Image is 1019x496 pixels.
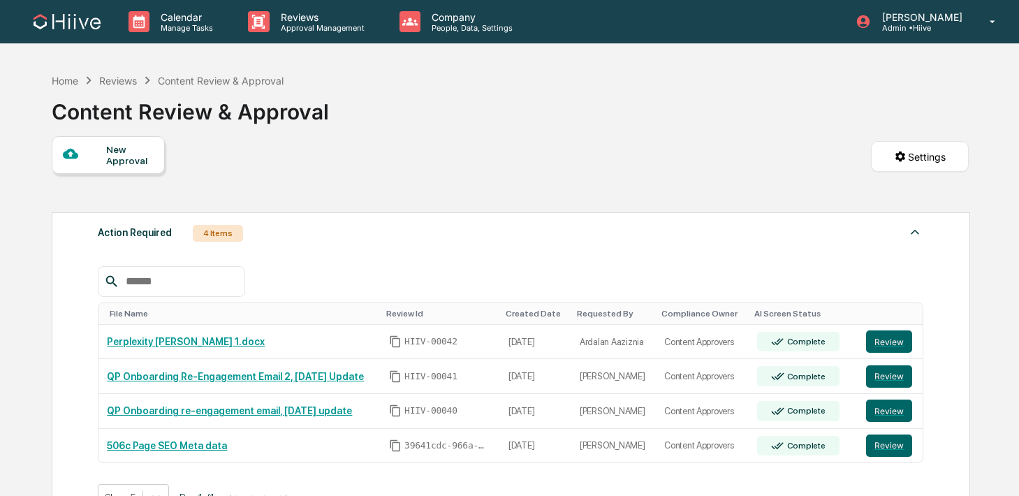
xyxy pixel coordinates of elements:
span: Copy Id [389,335,402,348]
td: [DATE] [500,325,571,360]
div: Content Review & Approval [52,88,329,124]
td: Ardalan Aaziznia [571,325,656,360]
div: Complete [784,337,826,347]
td: [PERSON_NAME] [571,359,656,394]
a: Perplexity [PERSON_NAME] 1.docx [107,336,265,347]
p: Admin • Hiive [871,23,969,33]
div: Complete [784,441,826,451]
iframe: Open customer support [974,450,1012,488]
img: caret [907,224,923,240]
span: Copy Id [389,370,402,383]
div: Toggle SortBy [661,309,743,319]
button: Review [866,400,912,422]
div: Home [52,75,78,87]
button: Review [866,330,912,353]
a: 506c Page SEO Meta data [107,440,227,451]
p: Calendar [149,11,220,23]
div: Content Review & Approval [158,75,284,87]
span: Copy Id [389,439,402,452]
button: Review [866,435,912,457]
button: Settings [871,141,969,172]
td: Content Approvers [656,429,749,463]
td: Content Approvers [656,394,749,429]
span: HIIV-00041 [404,371,457,382]
div: Toggle SortBy [110,309,375,319]
span: 39641cdc-966a-4e65-879f-2a6a777944d8 [404,440,488,451]
div: Action Required [98,224,172,242]
p: People, Data, Settings [420,23,520,33]
p: Manage Tasks [149,23,220,33]
div: Toggle SortBy [386,309,494,319]
div: New Approval [106,144,153,166]
p: Company [420,11,520,23]
p: Approval Management [270,23,372,33]
div: Toggle SortBy [869,309,917,319]
td: Content Approvers [656,325,749,360]
td: [PERSON_NAME] [571,429,656,463]
img: logo [34,14,101,29]
a: Review [866,365,914,388]
a: Review [866,435,914,457]
div: Complete [784,372,826,381]
div: Toggle SortBy [754,309,853,319]
div: Reviews [99,75,137,87]
div: Toggle SortBy [506,309,566,319]
td: [DATE] [500,429,571,463]
a: QP Onboarding re-engagement email, [DATE] update [107,405,352,416]
span: HIIV-00042 [404,336,457,347]
span: HIIV-00040 [404,405,457,416]
td: [PERSON_NAME] [571,394,656,429]
a: Review [866,400,914,422]
td: Content Approvers [656,359,749,394]
td: [DATE] [500,394,571,429]
div: 4 Items [193,225,243,242]
a: Review [866,330,914,353]
a: QP Onboarding Re-Engagement Email 2, [DATE] Update [107,371,364,382]
p: [PERSON_NAME] [871,11,969,23]
td: [DATE] [500,359,571,394]
span: Copy Id [389,404,402,417]
p: Reviews [270,11,372,23]
button: Review [866,365,912,388]
div: Complete [784,406,826,416]
div: Toggle SortBy [577,309,650,319]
